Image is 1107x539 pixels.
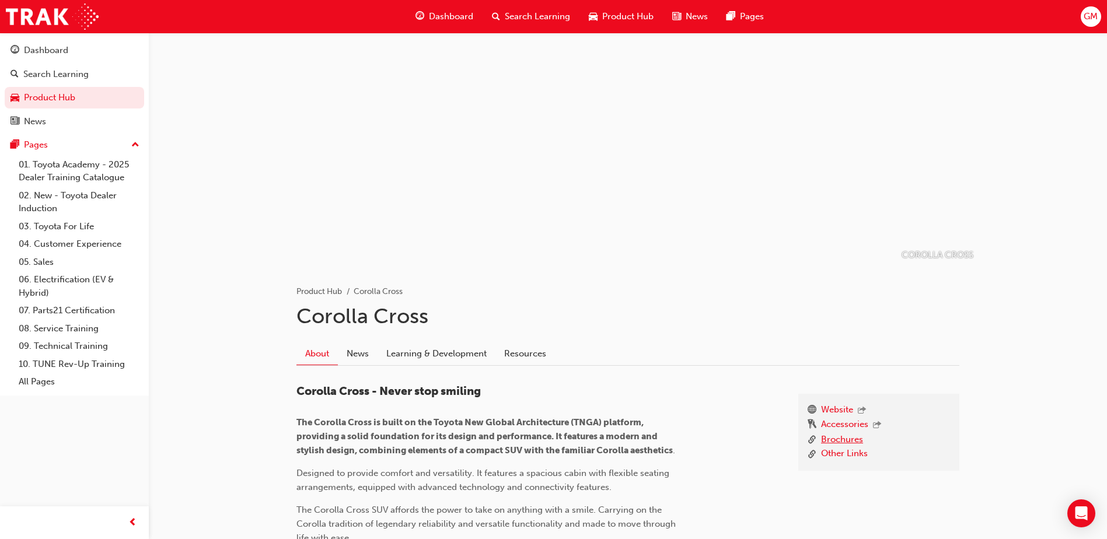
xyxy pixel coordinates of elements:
[495,342,555,365] a: Resources
[11,140,19,150] span: pages-icon
[296,342,338,365] a: About
[5,40,144,61] a: Dashboard
[727,9,735,24] span: pages-icon
[902,249,973,262] p: COROLLA CROSS
[14,355,144,373] a: 10. TUNE Rev-Up Training
[740,10,764,23] span: Pages
[338,342,378,365] a: News
[5,134,144,156] button: Pages
[483,5,579,29] a: search-iconSearch Learning
[1081,6,1101,27] button: GM
[14,373,144,391] a: All Pages
[873,421,881,430] span: outbound-icon
[492,9,500,24] span: search-icon
[821,447,868,461] a: Other Links
[11,69,19,80] span: search-icon
[11,117,19,127] span: news-icon
[1084,10,1098,23] span: GM
[686,10,708,23] span: News
[406,5,483,29] a: guage-iconDashboard
[14,235,144,253] a: 04. Customer Experience
[808,418,816,433] span: keys-icon
[296,303,959,329] h1: Corolla Cross
[589,9,598,24] span: car-icon
[296,417,673,456] span: The Corolla Cross is built on the Toyota New Global Architecture (TNGA) platform, providing a sol...
[24,44,68,57] div: Dashboard
[858,406,866,416] span: outbound-icon
[14,253,144,271] a: 05. Sales
[14,271,144,302] a: 06. Electrification (EV & Hybrid)
[11,93,19,103] span: car-icon
[717,5,773,29] a: pages-iconPages
[23,68,89,81] div: Search Learning
[24,115,46,128] div: News
[14,337,144,355] a: 09. Technical Training
[429,10,473,23] span: Dashboard
[6,3,99,30] img: Trak
[11,45,19,56] span: guage-icon
[1067,499,1095,527] div: Open Intercom Messenger
[808,403,816,418] span: www-icon
[14,320,144,338] a: 08. Service Training
[505,10,570,23] span: Search Learning
[5,64,144,85] a: Search Learning
[579,5,663,29] a: car-iconProduct Hub
[14,187,144,218] a: 02. New - Toyota Dealer Induction
[602,10,654,23] span: Product Hub
[672,9,681,24] span: news-icon
[128,516,137,530] span: prev-icon
[296,384,481,398] span: Corolla Cross - Never stop smiling
[673,445,675,456] span: .
[296,286,342,296] a: Product Hub
[5,111,144,132] a: News
[296,468,672,492] span: Designed to provide comfort and versatility. It features a spacious cabin with flexible seating a...
[14,218,144,236] a: 03. Toyota For Life
[821,403,853,418] a: Website
[354,285,403,299] li: Corolla Cross
[131,138,139,153] span: up-icon
[5,87,144,108] a: Product Hub
[663,5,717,29] a: news-iconNews
[821,433,863,447] a: Brochures
[808,447,816,461] span: link-icon
[14,156,144,187] a: 01. Toyota Academy - 2025 Dealer Training Catalogue
[378,342,495,365] a: Learning & Development
[415,9,424,24] span: guage-icon
[808,433,816,447] span: link-icon
[5,37,144,134] button: DashboardSearch LearningProduct HubNews
[14,302,144,320] a: 07. Parts21 Certification
[24,138,48,152] div: Pages
[821,418,868,433] a: Accessories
